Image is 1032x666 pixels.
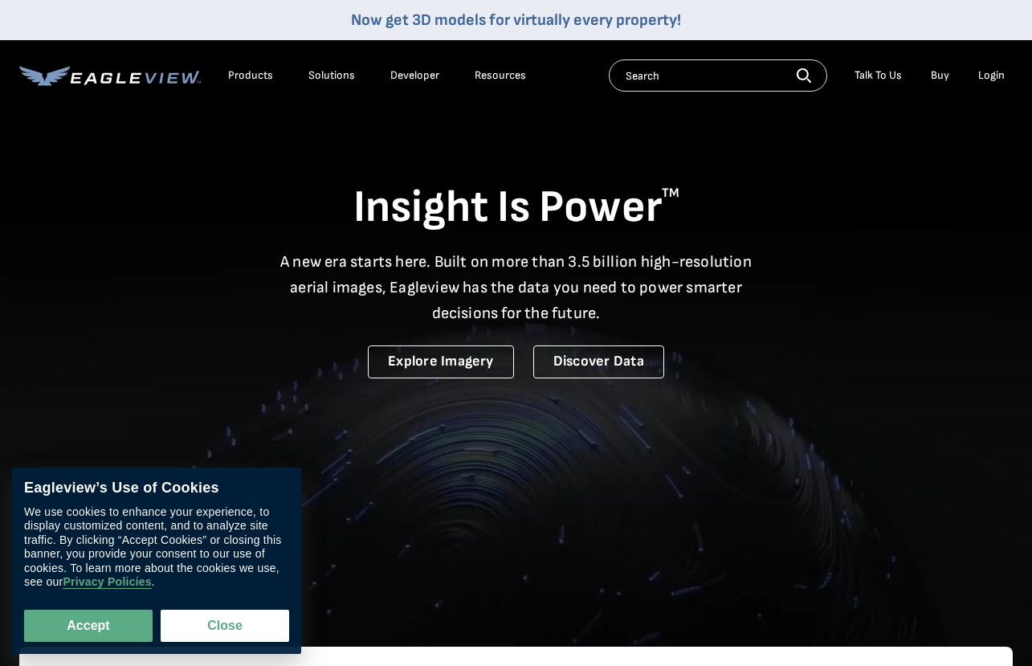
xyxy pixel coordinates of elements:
[308,68,355,83] div: Solutions
[931,68,949,83] a: Buy
[978,68,1005,83] div: Login
[24,505,289,590] div: We use cookies to enhance your experience, to display customized content, and to analyze site tra...
[24,480,289,497] div: Eagleview’s Use of Cookies
[271,249,762,326] p: A new era starts here. Built on more than 3.5 billion high-resolution aerial images, Eagleview ha...
[351,10,681,30] a: Now get 3D models for virtually every property!
[24,610,153,642] button: Accept
[855,68,902,83] div: Talk To Us
[390,68,439,83] a: Developer
[228,68,273,83] div: Products
[475,68,526,83] div: Resources
[63,576,151,590] a: Privacy Policies
[161,610,289,642] button: Close
[662,186,679,201] sup: TM
[19,180,1013,236] h1: Insight Is Power
[533,345,664,378] a: Discover Data
[368,345,514,378] a: Explore Imagery
[609,59,827,92] input: Search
